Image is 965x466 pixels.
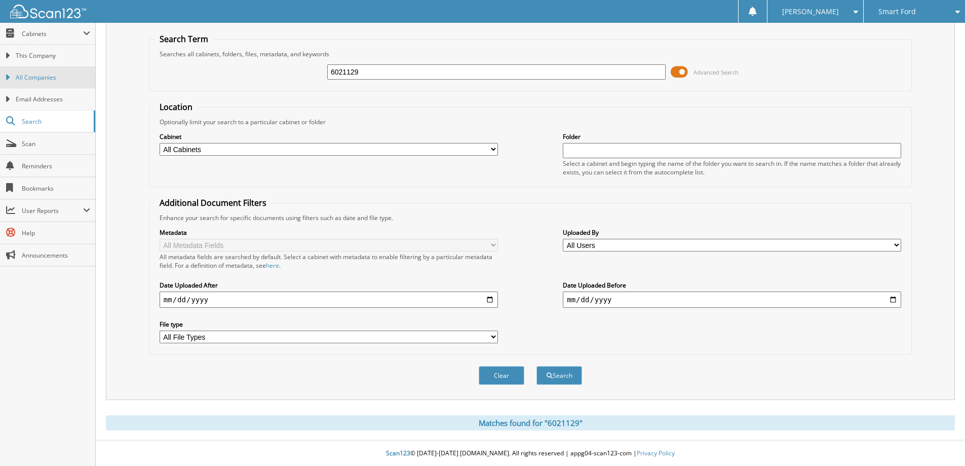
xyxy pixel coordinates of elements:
span: Cabinets [22,29,83,38]
img: scan123-logo-white.svg [10,5,86,18]
legend: Search Term [155,33,213,45]
input: start [160,292,498,308]
label: Date Uploaded Before [563,281,901,290]
div: Searches all cabinets, folders, files, metadata, and keywords [155,50,906,58]
input: end [563,292,901,308]
span: [PERSON_NAME] [782,9,839,15]
span: Smart Ford [878,9,916,15]
label: Date Uploaded After [160,281,498,290]
span: This Company [16,51,90,60]
legend: Location [155,101,198,113]
a: Privacy Policy [637,449,675,457]
span: Email Addresses [16,95,90,104]
label: Folder [563,132,901,141]
a: here [266,261,279,270]
div: © [DATE]-[DATE] [DOMAIN_NAME]. All rights reserved | appg04-scan123-com | [96,441,965,466]
span: Advanced Search [693,68,739,76]
span: Bookmarks [22,184,90,193]
label: Uploaded By [563,228,901,237]
span: User Reports [22,206,83,215]
legend: Additional Document Filters [155,197,272,208]
label: Cabinet [160,132,498,141]
button: Search [536,366,582,385]
span: Reminders [22,162,90,170]
span: Announcements [22,251,90,260]
span: Scan123 [386,449,410,457]
span: Scan [22,139,90,148]
div: Select a cabinet and begin typing the name of the folder you want to search in. If the name match... [563,159,901,176]
span: All Companies [16,73,90,82]
div: Optionally limit your search to a particular cabinet or folder [155,118,906,126]
div: All metadata fields are searched by default. Select a cabinet with metadata to enable filtering b... [160,253,498,270]
div: Enhance your search for specific documents using filters such as date and file type. [155,213,906,222]
div: Matches found for "6021129" [106,415,955,431]
span: Search [22,117,89,126]
button: Clear [479,366,524,385]
label: File type [160,320,498,329]
label: Metadata [160,228,498,237]
iframe: Chat Widget [914,417,965,466]
span: Help [22,229,90,237]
